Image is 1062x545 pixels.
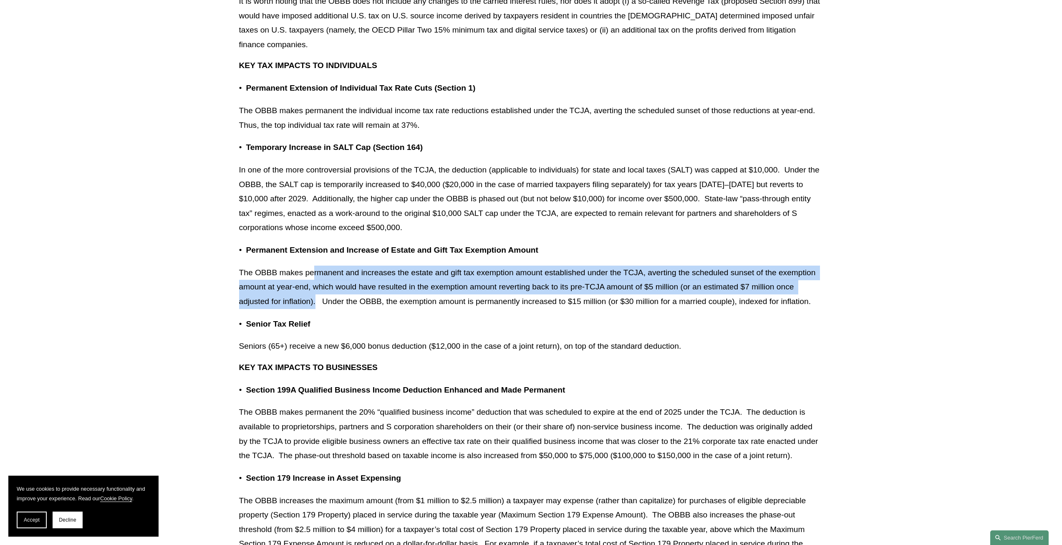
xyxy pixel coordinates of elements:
[59,517,76,523] span: Decline
[246,474,401,482] strong: Section 179 Increase in Asset Expensing
[17,484,150,503] p: We use cookies to provide necessary functionality and improve your experience. Read our .
[246,319,310,328] strong: Senior Tax Relief
[24,517,40,523] span: Accept
[239,405,823,463] p: The OBBB makes permanent the 20% “qualified business income” deduction that was scheduled to expi...
[239,163,823,235] p: In one of the more controversial provisions of the TCJA, the deduction (applicable to individuals...
[8,476,159,537] section: Cookie banner
[239,266,823,309] p: The OBBB makes permanent and increases the estate and gift tax exemption amount established under...
[239,61,377,70] strong: KEY TAX IMPACTS TO INDIVIDUALS
[53,512,83,528] button: Decline
[239,104,823,132] p: The OBBB makes permanent the individual income tax rate reductions established under the TCJA, av...
[246,84,476,92] strong: Permanent Extension of Individual Tax Rate Cuts (Section 1)
[246,246,538,254] strong: Permanent Extension and Increase of Estate and Gift Tax Exemption Amount
[239,363,378,372] strong: KEY TAX IMPACTS TO BUSINESSES
[239,339,823,354] p: Seniors (65+) receive a new $6,000 bonus deduction ($12,000 in the case of a joint return), on to...
[100,495,132,502] a: Cookie Policy
[17,512,47,528] button: Accept
[246,143,423,152] strong: Temporary Increase in SALT Cap (Section 164)
[246,385,565,394] strong: Section 199A Qualified Business Income Deduction Enhanced and Made Permanent
[990,530,1049,545] a: Search this site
